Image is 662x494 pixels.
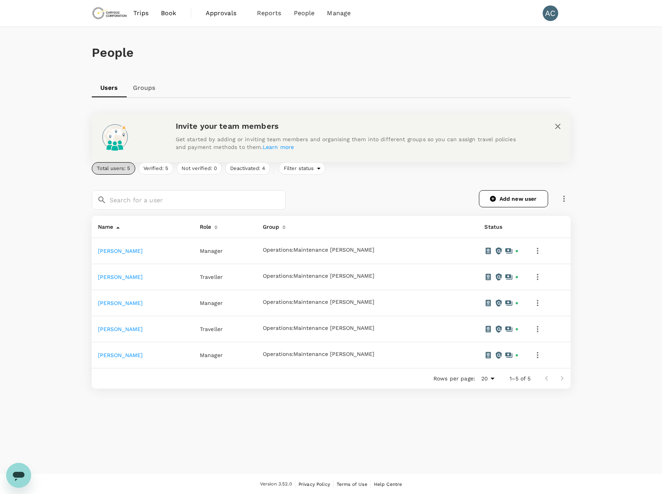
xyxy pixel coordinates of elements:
[263,144,294,150] a: Learn more
[263,273,374,279] button: Operations:Maintenance [PERSON_NAME]
[200,300,223,306] span: Manager
[263,299,374,305] button: Operations:Maintenance [PERSON_NAME]
[98,248,143,254] a: [PERSON_NAME]
[337,482,367,487] span: Terms of Use
[176,162,222,175] button: Not verified: 0
[433,375,475,382] p: Rows per page:
[206,9,245,18] span: Approvals
[263,247,374,253] button: Operations:Maintenance [PERSON_NAME]
[479,190,548,207] a: Add new user
[299,482,330,487] span: Privacy Policy
[92,162,135,175] button: Total users: 5
[200,352,223,358] span: Manager
[260,480,292,488] span: Version 3.52.0
[92,5,128,22] img: Chrysos Corporation
[200,274,223,280] span: Traveller
[98,326,143,332] a: [PERSON_NAME]
[478,216,525,238] th: Status
[200,248,223,254] span: Manager
[337,480,367,489] a: Terms of Use
[510,375,531,382] p: 1–5 of 5
[543,5,558,21] div: AC
[257,9,281,18] span: Reports
[6,463,31,488] iframe: Button to launch messaging window
[279,162,326,175] div: Filter status
[225,162,270,175] button: Deactivated: 4
[478,373,497,384] div: 20
[92,46,571,60] h1: People
[200,326,223,332] span: Traveller
[279,165,317,172] span: Filter status
[133,9,148,18] span: Trips
[197,219,211,231] div: Role
[98,300,143,306] a: [PERSON_NAME]
[98,352,143,358] a: [PERSON_NAME]
[161,9,176,18] span: Book
[263,325,374,331] button: Operations:Maintenance [PERSON_NAME]
[327,9,351,18] span: Manage
[374,482,402,487] span: Help Centre
[374,480,402,489] a: Help Centre
[263,351,374,357] button: Operations:Maintenance [PERSON_NAME]
[176,135,526,151] p: Get started by adding or inviting team members and organising them into different groups so you c...
[176,120,526,132] h6: Invite your team members
[138,162,173,175] button: Verified: 5
[294,9,315,18] span: People
[551,120,564,133] button: close
[92,79,127,97] a: Users
[299,480,330,489] a: Privacy Policy
[260,219,279,231] div: Group
[110,190,286,210] input: Search for a user
[95,219,114,231] div: Name
[127,79,162,97] a: Groups
[98,274,143,280] a: [PERSON_NAME]
[98,120,132,154] img: onboarding-banner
